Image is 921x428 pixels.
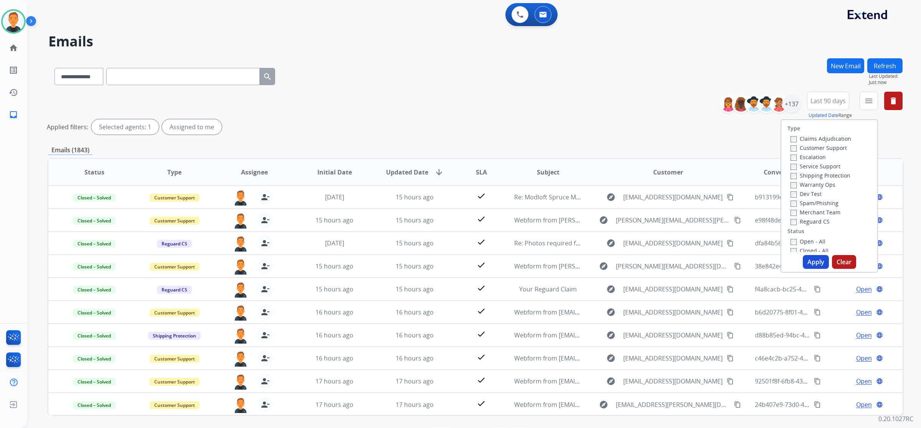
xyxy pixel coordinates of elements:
mat-icon: language [876,355,883,362]
p: Applied filters: [47,122,88,132]
span: 24b407e9-73d0-4bcd-8591-f67755b03f4c [755,400,871,409]
span: c46e4c2b-a752-4e4e-ad1c-1c85a6406573 [755,354,872,362]
span: 15 hours ago [396,216,434,224]
mat-icon: content_copy [734,217,741,224]
span: [EMAIL_ADDRESS][DOMAIN_NAME] [623,193,723,202]
span: Closed – Solved [73,378,116,386]
mat-icon: content_copy [814,332,821,339]
mat-icon: content_copy [734,263,741,270]
mat-icon: check [477,191,486,201]
span: 16 hours ago [315,354,353,362]
mat-icon: person_remove [261,308,270,317]
span: 15 hours ago [315,285,353,293]
span: Open [856,400,872,409]
span: Just now [869,79,903,86]
span: Reguard CS [157,286,192,294]
span: Customer Support [150,355,200,363]
span: Closed – Solved [73,401,116,409]
mat-icon: home [9,43,18,53]
mat-icon: language [876,332,883,339]
span: f4a8cacb-bc25-49e2-bcad-8278688b2eab [755,285,872,293]
input: Reguard CS [791,219,797,225]
mat-icon: menu [864,96,873,105]
span: Webform from [EMAIL_ADDRESS][DOMAIN_NAME] on [DATE] [514,354,688,362]
span: [EMAIL_ADDRESS][DOMAIN_NAME] [623,285,723,294]
label: Escalation [791,153,826,161]
span: 15 hours ago [315,262,353,270]
span: 15 hours ago [396,239,434,247]
mat-icon: explore [606,239,616,248]
h2: Emails [48,34,903,49]
mat-icon: check [477,237,486,247]
button: Last 90 days [807,92,849,110]
input: Spam/Phishing [791,201,797,207]
label: Status [787,227,804,235]
span: Re: Photos required for your Reguard claim [514,239,640,247]
mat-icon: content_copy [814,401,821,408]
mat-icon: check [477,260,486,270]
button: New Email [827,58,864,73]
label: Service Support [791,163,840,170]
span: Initial Date [317,168,352,177]
span: Closed – Solved [73,332,116,340]
mat-icon: person_remove [261,239,270,248]
input: Shipping Protection [791,173,797,179]
input: Escalation [791,155,797,161]
span: 16 hours ago [396,331,434,339]
label: Customer Support [791,144,847,151]
label: Claims Adjudication [791,135,851,142]
p: 0.20.1027RC [878,414,913,423]
label: Closed - All [791,247,829,254]
span: Last Updated: [869,73,903,79]
span: Closed – Solved [73,194,116,202]
span: Customer Support [150,194,200,202]
span: 17 hours ago [396,400,434,409]
span: Customer Support [150,263,200,271]
mat-icon: check [477,214,486,224]
span: d88b85ed-94bc-4f89-bf48-9aade30de72c [755,331,872,339]
mat-icon: language [876,194,883,201]
span: [EMAIL_ADDRESS][PERSON_NAME][DOMAIN_NAME] [616,400,730,409]
span: Closed – Solved [73,217,116,225]
mat-icon: check [477,399,486,408]
mat-icon: explore [606,193,616,202]
label: Spam/Phishing [791,199,838,207]
mat-icon: content_copy [727,332,734,339]
mat-icon: explore [599,400,608,409]
input: Dev Test [791,191,797,198]
input: Open - All [791,239,797,245]
span: [PERSON_NAME][EMAIL_ADDRESS][PERSON_NAME][DOMAIN_NAME] [616,216,730,225]
input: Claims Adjudication [791,136,797,142]
span: Open [856,285,872,294]
input: Merchant Team [791,210,797,216]
mat-icon: person_remove [261,216,270,225]
input: Service Support [791,164,797,170]
mat-icon: list_alt [9,66,18,75]
span: Webform from [EMAIL_ADDRESS][PERSON_NAME][DOMAIN_NAME] on [DATE] [514,400,736,409]
span: Open [856,354,872,363]
mat-icon: content_copy [727,194,734,201]
mat-icon: content_copy [814,378,821,385]
span: Range [809,112,852,119]
mat-icon: content_copy [727,286,734,293]
span: 16 hours ago [315,308,353,316]
span: Customer Support [150,309,200,317]
input: Closed - All [791,248,797,254]
span: SLA [476,168,487,177]
button: Apply [803,255,829,269]
span: Open [856,308,872,317]
span: Shipping Protection [148,332,201,340]
input: Warranty Ops [791,182,797,188]
span: b6d20775-8f01-410a-b86e-2825dedff3d4 [755,308,871,316]
mat-icon: history [9,88,18,97]
label: Merchant Team [791,209,840,216]
span: [DATE] [325,193,344,201]
label: Warranty Ops [791,181,835,188]
img: agent-avatar [233,212,248,229]
img: agent-avatar [233,305,248,321]
mat-icon: language [876,217,883,224]
img: agent-avatar [233,397,248,413]
span: Open [856,331,872,340]
span: Status [84,168,104,177]
mat-icon: search [263,72,272,81]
